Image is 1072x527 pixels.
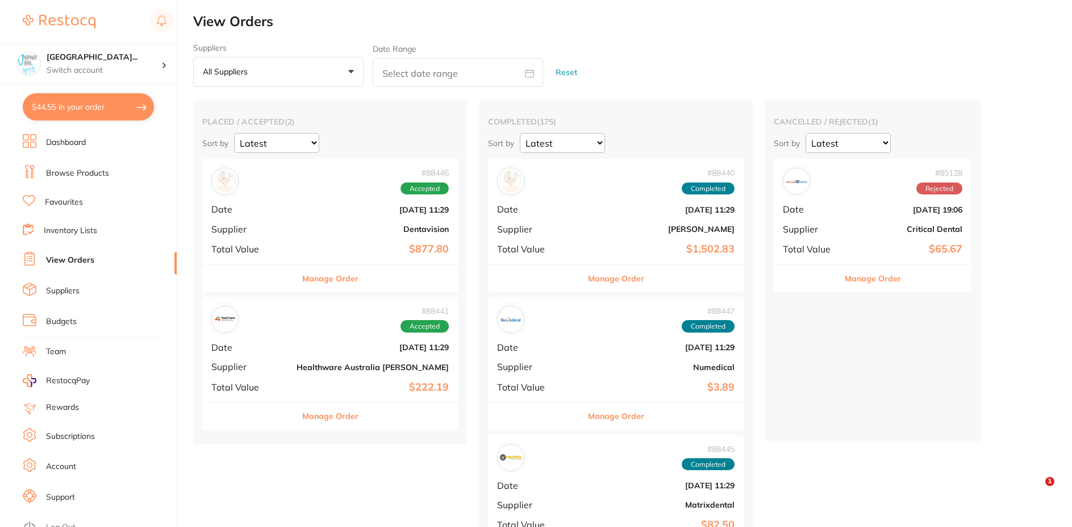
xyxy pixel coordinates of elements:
span: 1 [1045,477,1054,486]
a: Suppliers [46,285,80,297]
b: Numedical [582,363,735,372]
span: Total Value [211,244,287,254]
span: Date [497,480,573,491]
b: Healthware Australia [PERSON_NAME] [297,363,449,372]
b: [DATE] 11:29 [582,343,735,352]
img: Numedical [500,309,522,330]
b: [DATE] 11:29 [582,481,735,490]
span: Completed [682,458,735,471]
span: Supplier [211,362,287,372]
p: All suppliers [203,67,252,77]
b: Dentavision [297,225,449,234]
a: Favourites [45,197,83,208]
span: # 88446 [401,168,449,177]
img: Healthware Australia Ridley [214,309,236,330]
h2: completed ( 175 ) [488,117,744,127]
span: # 85128 [916,168,962,177]
span: # 88440 [682,168,735,177]
a: Inventory Lists [44,225,97,236]
img: Henry Schein Halas [500,171,522,192]
b: [DATE] 11:29 [582,205,735,214]
b: $3.89 [582,381,735,393]
img: Dentavision [214,171,236,192]
a: View Orders [46,255,94,266]
a: Support [46,492,75,503]
b: $65.67 [849,243,962,255]
span: Accepted [401,320,449,333]
button: $44.55 in your order [23,93,154,121]
span: Completed [682,320,735,333]
h2: View Orders [193,14,1072,30]
span: Supplier [497,362,573,372]
p: Sort by [774,138,800,148]
b: $222.19 [297,381,449,393]
img: RestocqPay [23,374,36,387]
button: All suppliers [193,57,364,88]
b: [DATE] 11:29 [297,343,449,352]
button: Manage Order [302,265,358,292]
label: Date Range [373,44,416,53]
a: Team [46,346,66,358]
span: Total Value [497,382,573,392]
button: Manage Order [588,402,644,430]
img: Critical Dental [786,171,807,192]
span: Accepted [401,182,449,195]
span: # 88447 [682,306,735,316]
b: Matrixdental [582,500,735,509]
span: Date [497,204,573,214]
span: Completed [682,182,735,195]
button: Manage Order [845,265,901,292]
b: Critical Dental [849,225,962,234]
a: RestocqPay [23,374,90,387]
h2: placed / accepted ( 2 ) [202,117,458,127]
a: Subscriptions [46,431,95,442]
b: $877.80 [297,243,449,255]
h4: North West Dental Wynyard [47,52,161,63]
span: # 88445 [682,445,735,454]
p: Switch account [47,65,161,76]
input: Select date range [373,58,543,87]
a: Budgets [46,316,77,327]
span: Date [211,342,287,352]
a: Restocq Logo [23,9,95,35]
img: Matrixdental [500,447,522,468]
button: Reset [552,57,581,88]
button: Manage Order [302,402,358,430]
p: Sort by [488,138,514,148]
span: # 88441 [401,306,449,316]
a: Dashboard [46,137,86,148]
span: RestocqPay [46,375,90,387]
span: Supplier [783,224,840,234]
span: Date [783,204,840,214]
div: Dentavision#88446AcceptedDate[DATE] 11:29SupplierDentavisionTotal Value$877.80Manage Order [202,159,458,292]
b: [PERSON_NAME] [582,225,735,234]
button: Manage Order [588,265,644,292]
span: Supplier [211,224,287,234]
span: Supplier [497,224,573,234]
label: Suppliers [193,43,364,52]
span: Total Value [783,244,840,254]
span: Total Value [211,382,287,392]
span: Total Value [497,244,573,254]
a: Account [46,461,76,472]
span: Date [211,204,287,214]
div: Healthware Australia Ridley#88441AcceptedDate[DATE] 11:29SupplierHealthware Australia [PERSON_NAM... [202,297,458,430]
b: [DATE] 11:29 [297,205,449,214]
span: Rejected [916,182,962,195]
span: Supplier [497,500,573,510]
b: $1,502.83 [582,243,735,255]
h2: cancelled / rejected ( 1 ) [774,117,971,127]
span: Date [497,342,573,352]
p: Sort by [202,138,228,148]
a: Rewards [46,402,79,413]
iframe: Intercom live chat [1022,477,1049,504]
img: Restocq Logo [23,15,95,28]
a: Browse Products [46,168,109,179]
b: [DATE] 19:06 [849,205,962,214]
img: North West Dental Wynyard [18,52,40,75]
